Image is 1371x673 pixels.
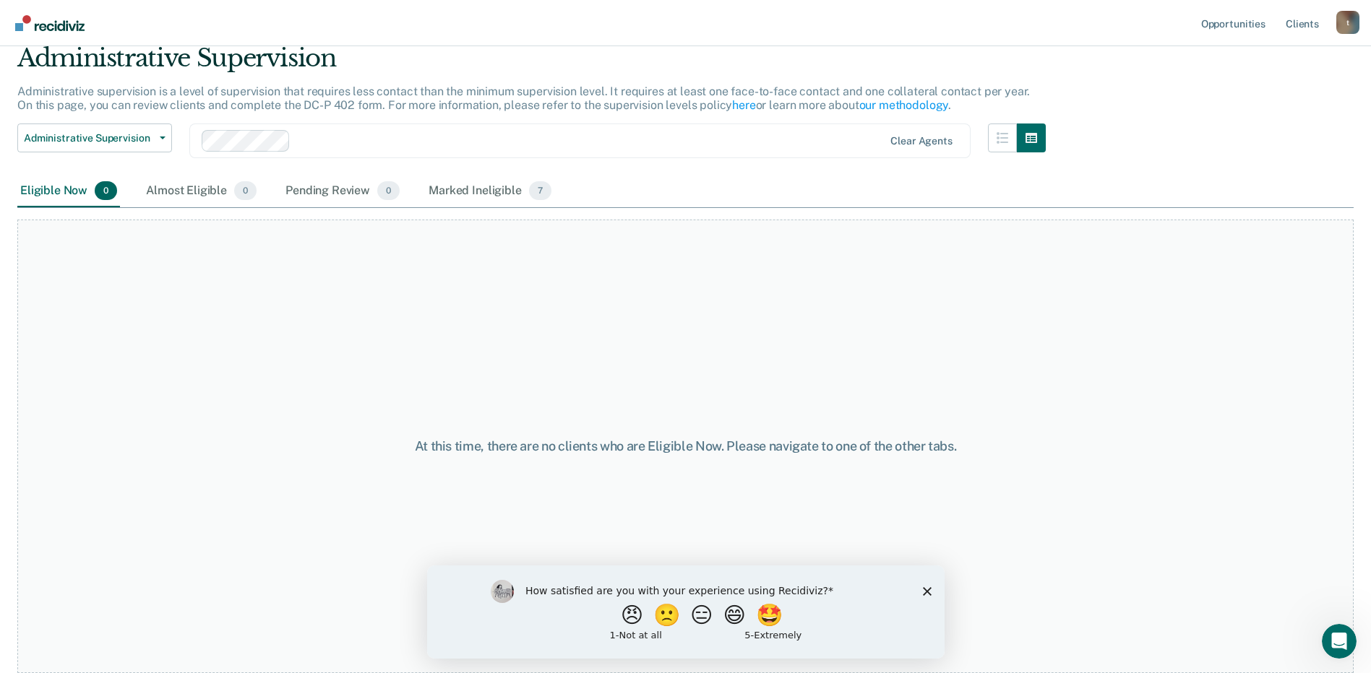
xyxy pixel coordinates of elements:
[283,175,403,207] div: Pending Review0
[17,123,172,152] button: Administrative Supervision
[352,438,1020,454] div: At this time, there are no clients who are Eligible Now. Please navigate to one of the other tabs.
[1322,624,1357,659] iframe: Intercom live chat
[17,84,1030,112] p: Administrative supervision is a level of supervision that requires less contact than the minimum ...
[427,565,945,659] iframe: Survey by Kim from Recidiviz
[95,181,117,200] span: 0
[234,181,257,200] span: 0
[1336,11,1359,34] div: t
[426,175,554,207] div: Marked Ineligible7
[890,135,952,147] div: Clear agents
[143,175,259,207] div: Almost Eligible0
[377,181,400,200] span: 0
[17,175,120,207] div: Eligible Now0
[859,98,949,112] a: our methodology
[529,181,551,200] span: 7
[1336,11,1359,34] button: Profile dropdown button
[732,98,755,112] a: here
[17,43,1046,84] div: Administrative Supervision
[15,15,85,31] img: Recidiviz
[24,132,154,144] span: Administrative Supervision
